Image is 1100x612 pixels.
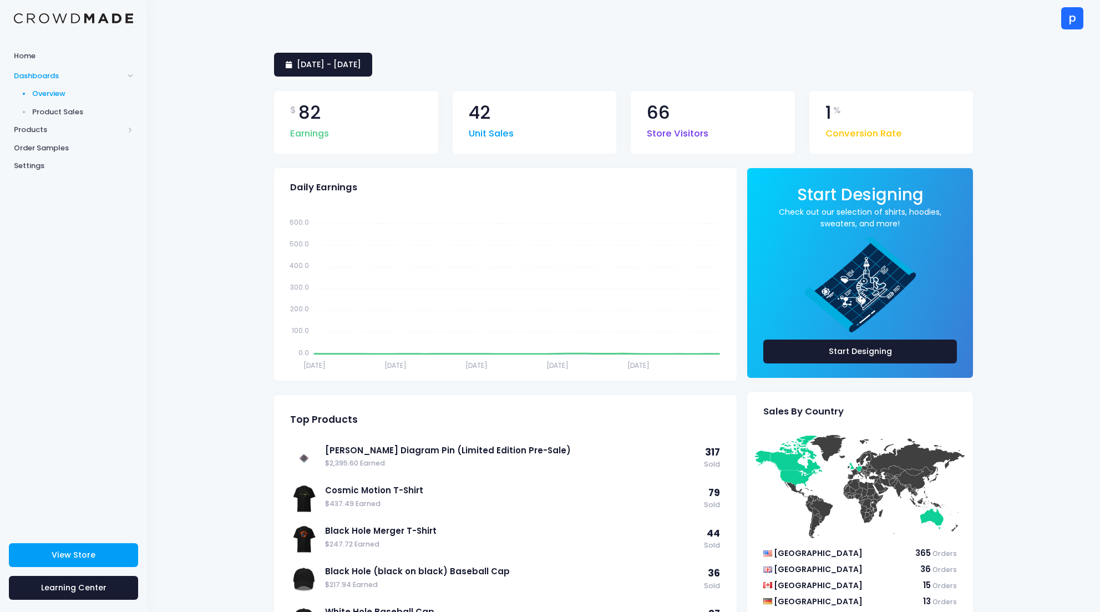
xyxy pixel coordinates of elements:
span: Sold [704,540,720,551]
span: Store Visitors [647,122,708,141]
span: Orders [932,549,957,558]
span: Orders [932,565,957,574]
tspan: 100.0 [292,326,309,335]
span: 13 [923,595,931,607]
span: 36 [708,567,720,580]
span: Conversion Rate [825,122,902,141]
tspan: 300.0 [290,282,309,292]
tspan: 400.0 [290,260,309,270]
span: $ [290,104,296,117]
span: View Store [52,549,95,560]
span: Learning Center [41,582,107,593]
span: [DATE] - [DATE] [297,59,361,70]
span: Settings [14,160,133,171]
span: 42 [469,104,490,122]
span: Start Designing [797,183,924,206]
a: Start Designing [797,193,924,203]
span: Earnings [290,122,329,141]
tspan: 200.0 [290,304,309,313]
span: Sold [704,500,720,510]
a: [DATE] - [DATE] [274,53,372,77]
img: Logo [14,13,133,24]
span: Daily Earnings [290,182,357,193]
span: 66 [647,104,670,122]
span: $247.72 Earned [325,539,698,550]
span: [GEOGRAPHIC_DATA] [774,596,863,607]
tspan: [DATE] [546,361,569,370]
a: Black Hole Merger T-Shirt [325,525,698,537]
span: Sales By Country [763,406,844,417]
tspan: [DATE] [303,361,326,370]
div: p [1061,7,1083,29]
tspan: 500.0 [290,239,309,248]
span: Sold [704,581,720,591]
a: View Store [9,543,138,567]
span: Unit Sales [469,122,514,141]
span: Home [14,50,133,62]
span: 44 [707,527,720,540]
span: 365 [915,547,931,559]
a: [PERSON_NAME] Diagram Pin (Limited Edition Pre-Sale) [325,444,698,457]
span: [GEOGRAPHIC_DATA] [774,564,863,575]
tspan: [DATE] [384,361,407,370]
span: Orders [932,597,957,606]
span: Orders [932,581,957,590]
span: Products [14,124,124,135]
tspan: 0.0 [298,347,309,357]
a: Black Hole (black on black) Baseball Cap [325,565,698,578]
tspan: 600.0 [290,217,309,226]
span: Top Products [290,414,358,426]
span: 15 [923,579,931,591]
span: 79 [708,486,720,499]
a: Check out our selection of shirts, hoodies, sweaters, and more! [763,206,957,230]
tspan: [DATE] [627,361,650,370]
tspan: [DATE] [465,361,488,370]
span: 82 [298,104,321,122]
span: % [833,104,841,117]
span: [GEOGRAPHIC_DATA] [774,580,863,591]
span: Order Samples [14,143,133,154]
span: $2,395.60 Earned [325,458,698,469]
span: Overview [32,88,134,99]
span: Sold [704,459,720,470]
a: Learning Center [9,576,138,600]
a: Start Designing [763,340,957,363]
span: $217.94 Earned [325,580,698,590]
span: [GEOGRAPHIC_DATA] [774,548,863,559]
span: Dashboards [14,70,124,82]
span: $437.49 Earned [325,499,698,509]
span: 317 [705,446,720,459]
a: Cosmic Motion T-Shirt [325,484,698,497]
span: 36 [920,563,931,575]
span: Product Sales [32,107,134,118]
span: 1 [825,104,832,122]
